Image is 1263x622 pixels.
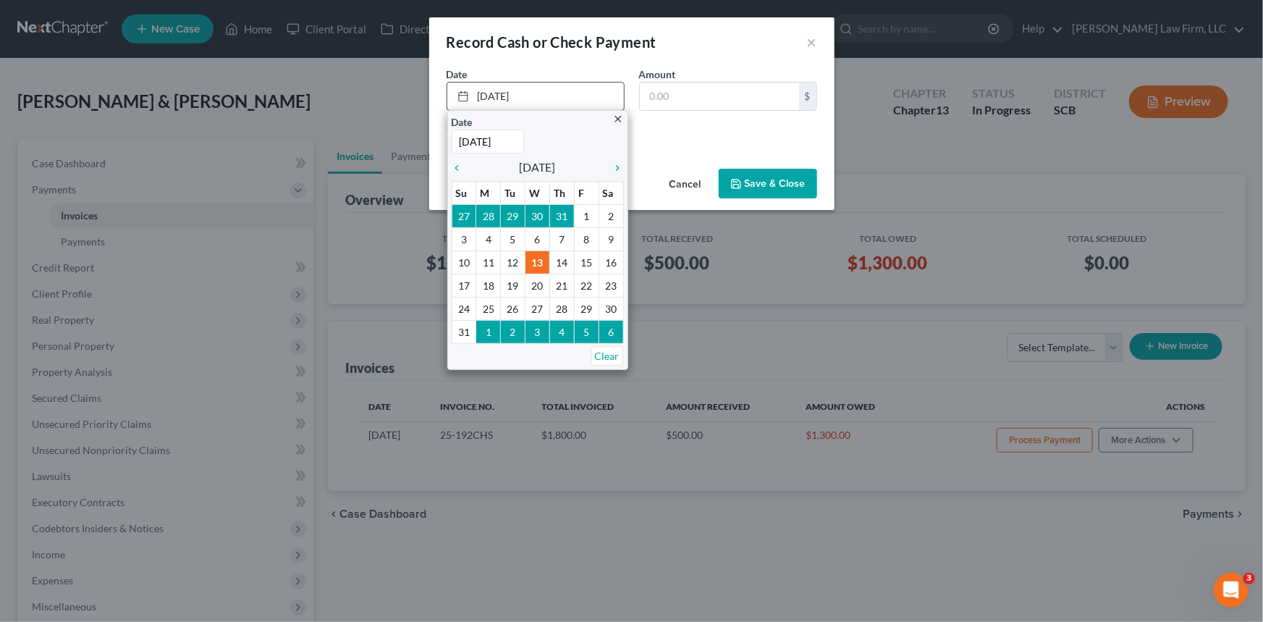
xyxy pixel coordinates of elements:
[501,320,525,343] td: 2
[599,297,623,320] td: 30
[525,204,550,227] td: 30
[599,227,623,251] td: 9
[476,320,501,343] td: 1
[525,181,550,204] th: W
[501,274,525,297] td: 19
[549,274,574,297] td: 21
[1214,573,1249,608] iframe: Intercom live chat
[452,297,476,320] td: 24
[525,320,550,343] td: 3
[549,204,574,227] td: 31
[599,320,623,343] td: 6
[452,130,524,154] input: 1/1/2013
[452,181,476,204] th: Su
[549,181,574,204] th: Th
[476,274,501,297] td: 18
[549,227,574,251] td: 7
[719,169,817,199] button: Save & Close
[613,114,624,125] i: close
[501,227,525,251] td: 5
[549,251,574,274] td: 14
[501,297,525,320] td: 26
[574,181,599,204] th: F
[525,251,550,274] td: 13
[549,297,574,320] td: 28
[447,67,468,82] label: Date
[501,251,525,274] td: 12
[799,83,816,110] div: $
[605,159,624,176] a: chevron_right
[452,274,476,297] td: 17
[520,159,556,176] span: [DATE]
[476,251,501,274] td: 11
[447,83,624,110] a: [DATE]
[452,162,470,174] i: chevron_left
[452,114,473,130] label: Date
[452,251,476,274] td: 10
[605,162,624,174] i: chevron_right
[447,32,656,52] div: Record Cash or Check Payment
[574,297,599,320] td: 29
[574,251,599,274] td: 15
[639,67,676,82] label: Amount
[452,159,470,176] a: chevron_left
[574,204,599,227] td: 1
[476,204,501,227] td: 28
[1243,573,1255,584] span: 3
[640,83,799,110] input: 0.00
[501,204,525,227] td: 29
[452,227,476,251] td: 3
[574,320,599,343] td: 5
[452,204,476,227] td: 27
[452,320,476,343] td: 31
[525,274,550,297] td: 20
[525,227,550,251] td: 6
[501,181,525,204] th: Tu
[658,170,713,199] button: Cancel
[807,33,817,51] button: ×
[599,274,623,297] td: 23
[525,297,550,320] td: 27
[599,251,623,274] td: 16
[549,320,574,343] td: 4
[591,346,623,366] a: Clear
[599,181,623,204] th: Sa
[476,227,501,251] td: 4
[476,181,501,204] th: M
[476,297,501,320] td: 25
[613,110,624,127] a: close
[574,274,599,297] td: 22
[599,204,623,227] td: 2
[574,227,599,251] td: 8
